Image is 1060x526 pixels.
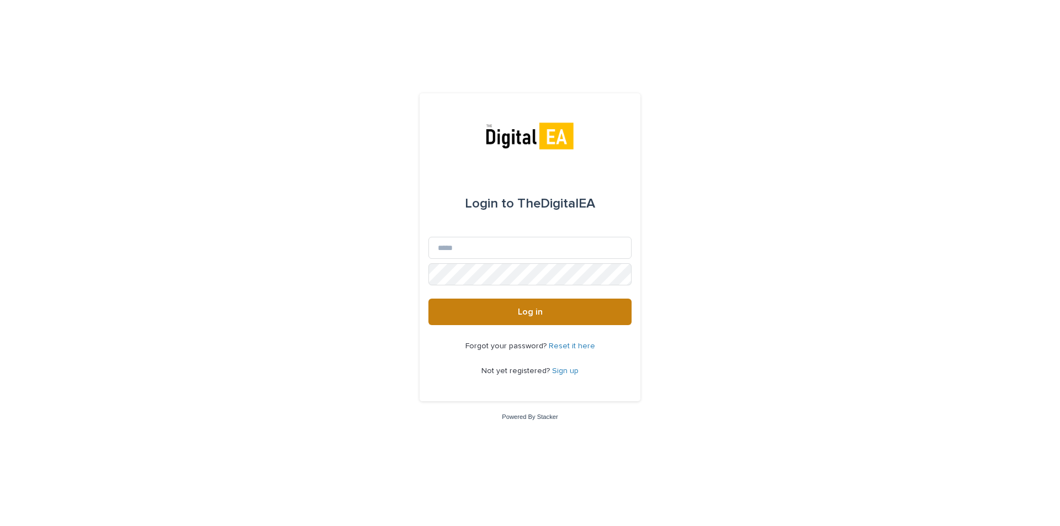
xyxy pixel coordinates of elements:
span: Log in [518,307,543,316]
a: Powered By Stacker [502,413,558,420]
span: Login to [465,197,514,210]
img: mpnAKsivTWiDOsumdcjk [483,120,577,153]
button: Log in [428,299,632,325]
span: Forgot your password? [465,342,549,350]
a: Sign up [552,367,579,375]
a: Reset it here [549,342,595,350]
div: TheDigitalEA [465,188,595,219]
span: Not yet registered? [481,367,552,375]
